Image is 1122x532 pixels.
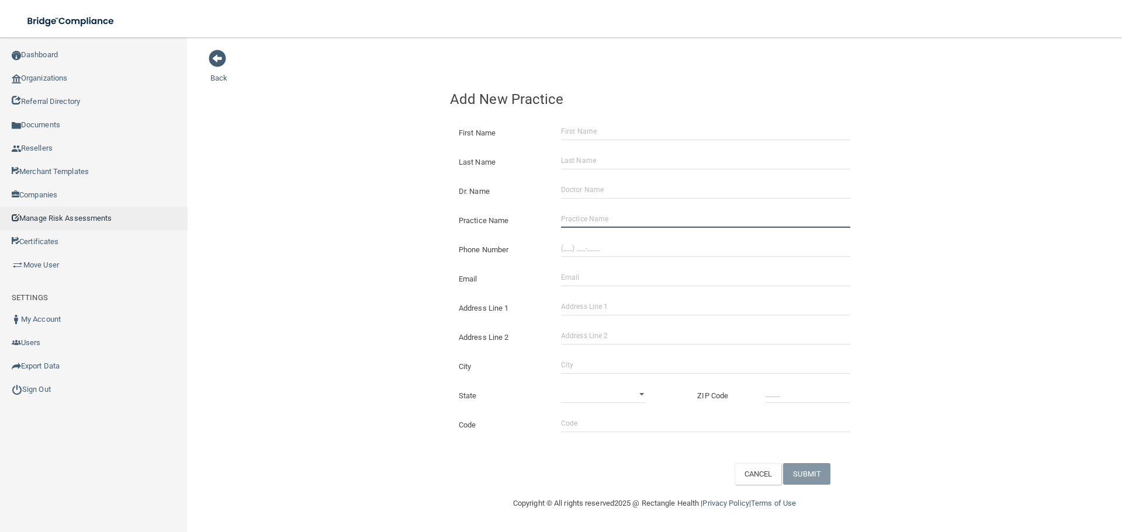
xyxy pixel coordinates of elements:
[450,92,859,107] h4: Add New Practice
[751,499,796,507] a: Terms of Use
[12,291,48,305] label: SETTINGS
[450,360,552,374] label: City
[561,210,850,228] input: Practice Name
[561,415,850,432] input: Code
[210,60,227,82] a: Back
[18,9,125,33] img: bridge_compliance_login_screen.278c3ca4.svg
[561,327,850,345] input: Address Line 2
[702,499,749,507] a: Privacy Policy
[450,389,552,403] label: State
[450,301,552,315] label: Address Line 1
[450,155,552,169] label: Last Name
[561,152,850,169] input: Last Name
[450,185,552,199] label: Dr. Name
[920,449,1108,496] iframe: Drift Widget Chat Controller
[12,51,21,60] img: ic_dashboard_dark.d01f4a41.png
[766,385,850,403] input: _____
[12,144,21,154] img: ic_reseller.de258add.png
[450,418,552,432] label: Code
[450,243,552,257] label: Phone Number
[12,315,21,324] img: ic_user_dark.df1a06c3.png
[450,126,552,140] label: First Name
[12,384,22,395] img: ic_power_dark.7ecde6b1.png
[561,269,850,286] input: Email
[12,338,21,347] img: icon-users.e205127d.png
[688,389,757,403] label: ZIP Code
[450,331,552,345] label: Address Line 2
[561,181,850,199] input: Doctor Name
[561,239,850,257] input: (___) ___-____
[561,123,850,140] input: First Name
[12,121,21,130] img: icon-documents.8dae5593.png
[561,356,850,374] input: City
[450,214,552,228] label: Practice Name
[441,485,868,522] div: Copyright © All rights reserved 2025 @ Rectangle Health | |
[735,463,782,485] button: CANCEL
[561,298,850,315] input: Address Line 1
[12,259,23,271] img: briefcase.64adab9b.png
[12,74,21,84] img: organization-icon.f8decf85.png
[12,361,21,371] img: icon-export.b9366987.png
[450,272,552,286] label: Email
[783,463,830,485] button: SUBMIT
